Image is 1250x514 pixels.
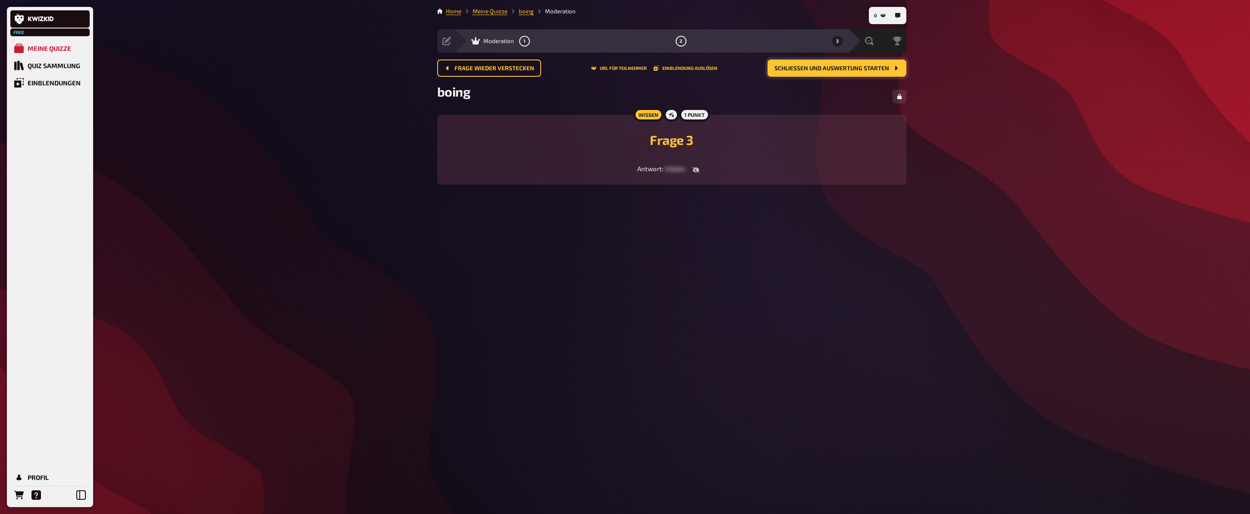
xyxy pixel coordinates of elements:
[871,9,889,22] button: 0
[437,60,541,77] button: Frage wieder verstecken
[508,7,534,16] li: boing
[10,74,90,91] a: Einblendungen
[10,40,90,57] a: Meine Quizze
[679,108,710,122] div: 1 Punkt
[483,38,514,44] span: Moderation
[28,473,49,481] div: Profil
[654,66,717,71] button: Einblendung auslösen
[448,132,896,147] h2: Frage 3
[11,30,27,35] span: Free
[874,13,877,18] span: 0
[534,7,576,16] li: Moderation
[473,8,508,15] a: Meine Quizze
[768,60,906,77] button: Schließen und Auswertung starten
[523,39,526,44] span: 1
[461,7,508,16] li: Meine Quizze
[591,66,647,71] button: URL für Teilnehmer
[517,34,531,48] button: 1
[674,34,688,48] button: 2
[28,44,71,52] div: Meine Quizze
[10,469,90,486] a: Profil
[454,66,534,72] span: Frage wieder verstecken
[28,62,80,69] div: Quiz Sammlung
[28,486,45,504] a: Hilfe
[633,108,663,122] div: Wissen
[10,57,90,74] a: Quiz Sammlung
[437,84,470,99] span: boing
[448,165,896,174] div: Antwort :
[28,79,81,87] div: Einblendungen
[446,7,461,16] li: Home
[830,34,844,48] button: 3
[774,66,889,72] span: Schließen und Auswertung starten
[446,8,461,15] a: Home
[665,165,686,172] span: hidden
[519,8,534,15] a: boing
[10,486,28,504] a: Bestellungen
[836,39,839,44] span: 3
[680,39,682,44] span: 2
